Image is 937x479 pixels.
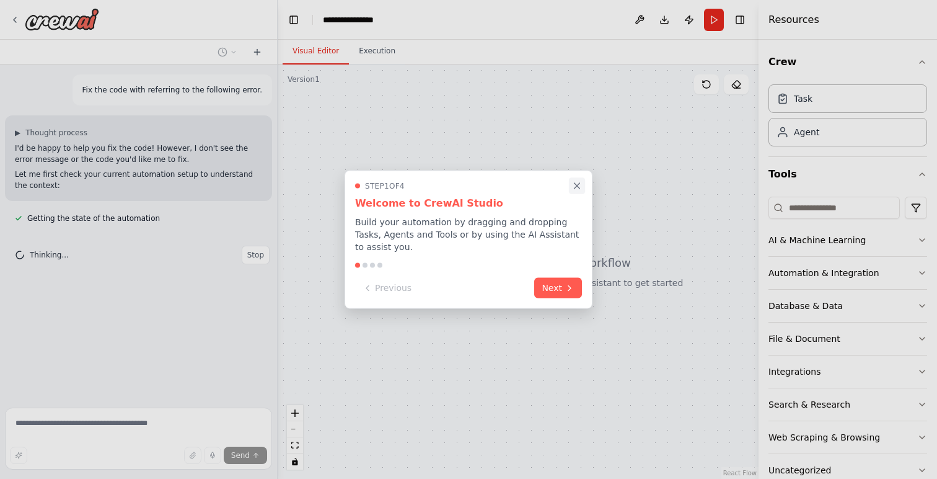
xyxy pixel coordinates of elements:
button: Next [534,278,582,298]
span: Step 1 of 4 [365,181,405,191]
p: Build your automation by dragging and dropping Tasks, Agents and Tools or by using the AI Assista... [355,216,582,253]
h3: Welcome to CrewAI Studio [355,196,582,211]
button: Hide left sidebar [285,11,302,29]
button: Previous [355,278,419,298]
button: Close walkthrough [569,177,585,194]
